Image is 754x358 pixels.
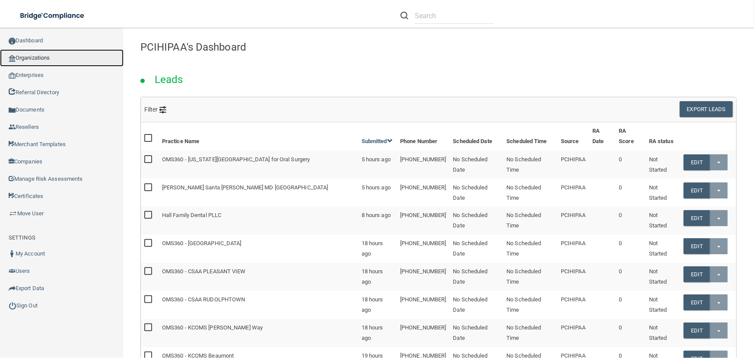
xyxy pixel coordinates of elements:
td: 5 hours ago [358,179,397,207]
img: enterprise.0d942306.png [9,73,16,79]
td: No Scheduled Date [450,263,503,291]
th: RA status [646,122,680,150]
td: PCIHIPAA [557,150,589,179]
a: Edit [684,266,710,282]
td: [PHONE_NUMBER] [397,291,449,319]
td: Not Started [646,150,680,179]
td: [PHONE_NUMBER] [397,263,449,291]
td: 8 hours ago [358,207,397,235]
td: [PHONE_NUMBER] [397,207,449,235]
th: Practice Name [159,122,358,150]
td: 0 [616,179,646,207]
td: PCIHIPAA [557,235,589,263]
a: Submitted [362,138,393,144]
label: SETTINGS [9,233,35,243]
td: OMS360 - [GEOGRAPHIC_DATA] [159,235,358,263]
td: Not Started [646,319,680,347]
img: ic_power_dark.7ecde6b1.png [9,302,16,310]
td: Hall Family Dental PLLC [159,207,358,235]
td: 0 [616,235,646,263]
a: Edit [684,323,710,339]
td: OMS360 - [US_STATE][GEOGRAPHIC_DATA] for Oral Surgery [159,150,358,179]
td: 0 [616,150,646,179]
td: No Scheduled Time [503,263,557,291]
img: ic-search.3b580494.png [401,12,408,19]
button: Export Leads [680,101,733,117]
img: ic_reseller.de258add.png [9,124,16,131]
td: OMS360 - CSAA PLEASANT VIEW [159,263,358,291]
img: ic_user_dark.df1a06c3.png [9,250,16,257]
td: 5 hours ago [358,150,397,179]
td: 0 [616,319,646,347]
td: Not Started [646,207,680,235]
td: PCIHIPAA [557,207,589,235]
td: No Scheduled Time [503,207,557,235]
th: RA Score [616,122,646,150]
img: ic_dashboard_dark.d01f4a41.png [9,38,16,45]
td: No Scheduled Date [450,179,503,207]
td: 18 hours ago [358,291,397,319]
img: organization-icon.f8decf85.png [9,55,16,62]
a: Edit [684,294,710,310]
span: Filter [144,106,166,113]
td: Not Started [646,179,680,207]
td: No Scheduled Time [503,179,557,207]
td: 18 hours ago [358,319,397,347]
th: Source [557,122,589,150]
th: Scheduled Date [450,122,503,150]
td: 0 [616,263,646,291]
td: 18 hours ago [358,235,397,263]
td: PCIHIPAA [557,263,589,291]
td: No Scheduled Time [503,291,557,319]
td: [PHONE_NUMBER] [397,319,449,347]
a: Edit [684,182,710,198]
td: [PERSON_NAME] Santa [PERSON_NAME] MD [GEOGRAPHIC_DATA] [159,179,358,207]
th: Scheduled Time [503,122,557,150]
img: icon-documents.8dae5593.png [9,107,16,114]
td: No Scheduled Date [450,150,503,179]
img: icon-export.b9366987.png [9,285,16,292]
td: 18 hours ago [358,263,397,291]
td: [PHONE_NUMBER] [397,179,449,207]
td: [PHONE_NUMBER] [397,150,449,179]
td: No Scheduled Date [450,235,503,263]
img: icon-filter@2x.21656d0b.png [159,106,166,113]
td: PCIHIPAA [557,319,589,347]
input: Search [415,8,494,24]
td: 0 [616,207,646,235]
td: PCIHIPAA [557,291,589,319]
td: No Scheduled Time [503,319,557,347]
td: Not Started [646,235,680,263]
h2: Leads [146,67,192,92]
h4: PCIHIPAA's Dashboard [140,42,737,53]
th: RA Date [589,122,616,150]
td: [PHONE_NUMBER] [397,235,449,263]
td: OMS360 - KCOMS [PERSON_NAME] Way [159,319,358,347]
img: bridge_compliance_login_screen.278c3ca4.svg [13,7,92,25]
a: Edit [684,154,710,170]
td: No Scheduled Date [450,207,503,235]
td: Not Started [646,263,680,291]
td: PCIHIPAA [557,179,589,207]
td: No Scheduled Time [503,235,557,263]
td: 0 [616,291,646,319]
a: Edit [684,210,710,226]
th: Phone Number [397,122,449,150]
td: OMS360 - CSAA RUDOLPHTOWN [159,291,358,319]
img: briefcase.64adab9b.png [9,209,17,218]
td: No Scheduled Date [450,291,503,319]
td: Not Started [646,291,680,319]
img: icon-users.e205127d.png [9,268,16,275]
td: No Scheduled Date [450,319,503,347]
td: No Scheduled Time [503,150,557,179]
a: Edit [684,238,710,254]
